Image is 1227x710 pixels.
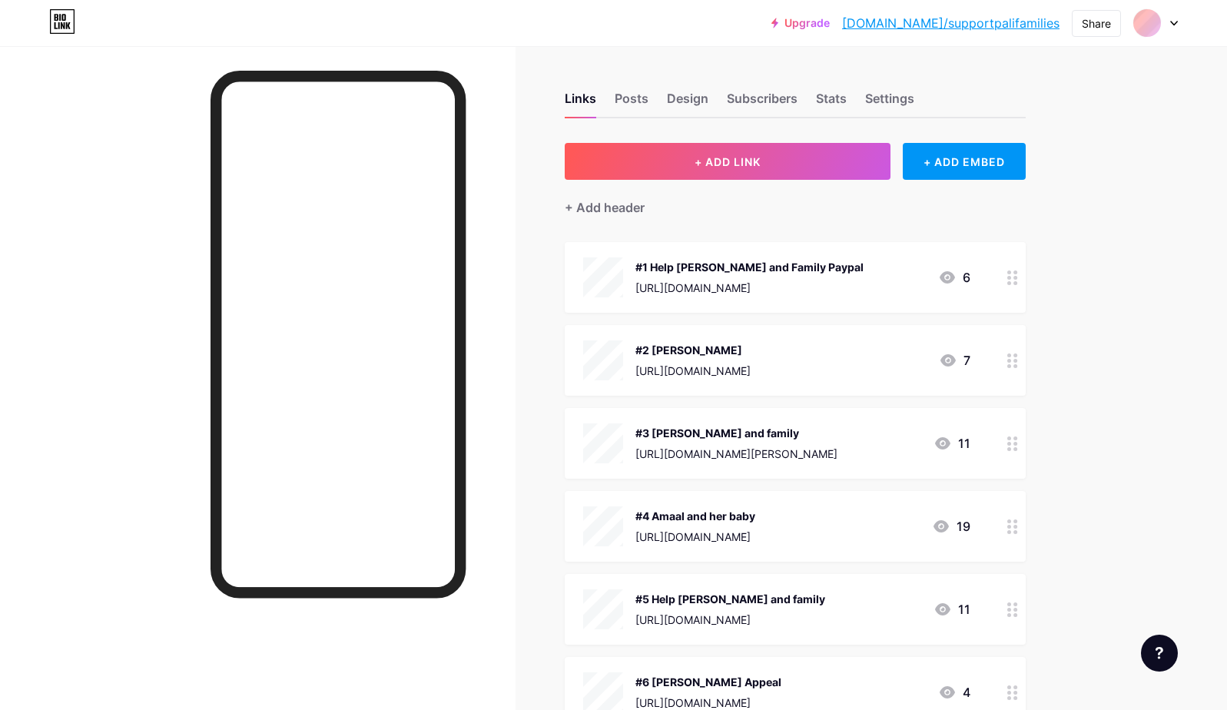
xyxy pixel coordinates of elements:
[635,508,755,524] div: #4 Amaal and her baby
[565,143,891,180] button: + ADD LINK
[842,14,1060,32] a: [DOMAIN_NAME]/supportpalifamilies
[635,612,825,628] div: [URL][DOMAIN_NAME]
[865,89,914,117] div: Settings
[903,143,1025,180] div: + ADD EMBED
[615,89,648,117] div: Posts
[635,280,864,296] div: [URL][DOMAIN_NAME]
[667,89,708,117] div: Design
[635,446,837,462] div: [URL][DOMAIN_NAME][PERSON_NAME]
[695,155,761,168] span: + ADD LINK
[727,89,798,117] div: Subscribers
[816,89,847,117] div: Stats
[565,89,596,117] div: Links
[932,517,970,536] div: 19
[635,363,751,379] div: [URL][DOMAIN_NAME]
[771,17,830,29] a: Upgrade
[939,351,970,370] div: 7
[1082,15,1111,32] div: Share
[635,342,751,358] div: #2 [PERSON_NAME]
[934,600,970,619] div: 11
[635,529,755,545] div: [URL][DOMAIN_NAME]
[635,591,825,607] div: #5 Help [PERSON_NAME] and family
[565,198,645,217] div: + Add header
[635,259,864,275] div: #1 Help [PERSON_NAME] and Family Paypal
[934,434,970,453] div: 11
[938,683,970,702] div: 4
[635,674,781,690] div: #6 [PERSON_NAME] Appeal
[938,268,970,287] div: 6
[635,425,837,441] div: #3 [PERSON_NAME] and family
